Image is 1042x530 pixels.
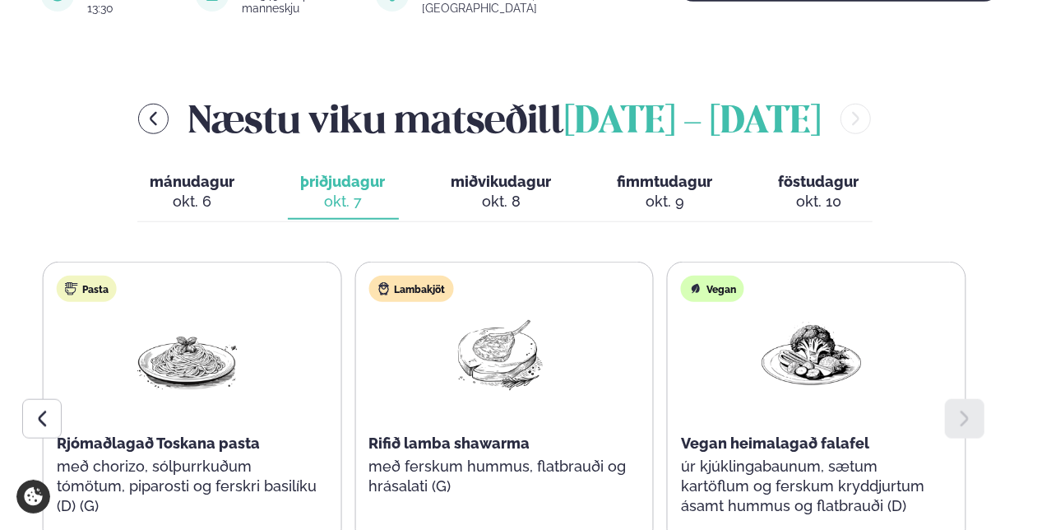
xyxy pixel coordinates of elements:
p: með ferskum hummus, flatbrauði og hrásalati (G) [368,457,630,496]
button: þriðjudagur okt. 7 [288,165,399,220]
span: fimmtudagur [618,173,713,190]
button: miðvikudagur okt. 8 [438,165,565,220]
div: okt. 8 [452,192,552,212]
img: pasta.svg [65,282,78,295]
span: Vegan heimalagað falafel [681,435,869,452]
div: okt. 10 [779,192,859,212]
button: menu-btn-left [138,104,169,134]
span: Rifið lamba shawarma [368,435,530,452]
span: miðvikudagur [452,173,552,190]
img: Vegan.svg [689,282,702,295]
img: Spagetti.png [135,315,240,392]
button: menu-btn-right [841,104,871,134]
div: okt. 6 [151,192,235,212]
button: föstudagur okt. 10 [766,165,873,220]
span: [DATE] - [DATE] [564,105,821,141]
div: Pasta [57,276,117,302]
p: með chorizo, sólþurrkuðum tómötum, piparosti og ferskri basilíku (D) (G) [57,457,318,516]
button: fimmtudagur okt. 9 [604,165,726,220]
div: Vegan [681,276,744,302]
div: okt. 9 [618,192,713,212]
span: föstudagur [779,173,859,190]
button: mánudagur okt. 6 [137,165,248,220]
img: Vegan.png [759,315,864,392]
div: okt. 7 [301,192,386,212]
h2: Næstu viku matseðill [188,92,821,146]
img: Lamb-Meat.png [447,315,552,392]
a: Cookie settings [16,480,50,514]
span: þriðjudagur [301,173,386,190]
span: mánudagur [151,173,235,190]
p: úr kjúklingabaunum, sætum kartöflum og ferskum kryddjurtum ásamt hummus og flatbrauði (D) [681,457,942,516]
span: Rjómaðlagað Toskana pasta [57,435,260,452]
img: Lamb.svg [377,282,390,295]
div: Lambakjöt [368,276,453,302]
